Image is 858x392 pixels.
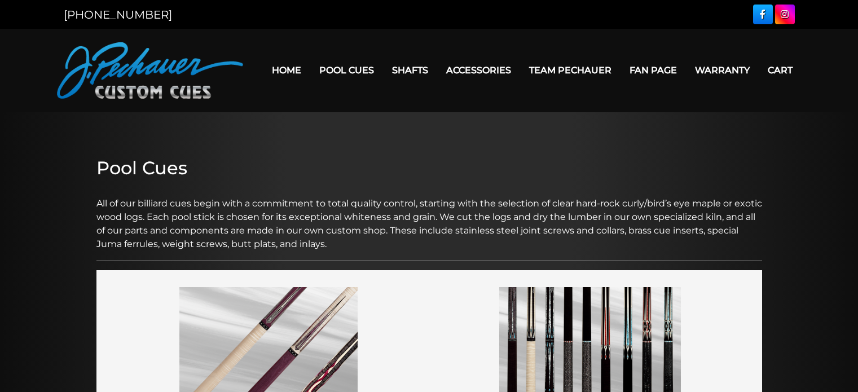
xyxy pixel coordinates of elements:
img: Pechauer Custom Cues [57,42,243,99]
a: Cart [759,56,802,85]
h2: Pool Cues [96,157,762,179]
a: Fan Page [621,56,686,85]
a: Pool Cues [310,56,383,85]
a: [PHONE_NUMBER] [64,8,172,21]
a: Home [263,56,310,85]
a: Shafts [383,56,437,85]
a: Accessories [437,56,520,85]
a: Team Pechauer [520,56,621,85]
a: Warranty [686,56,759,85]
p: All of our billiard cues begin with a commitment to total quality control, starting with the sele... [96,183,762,251]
